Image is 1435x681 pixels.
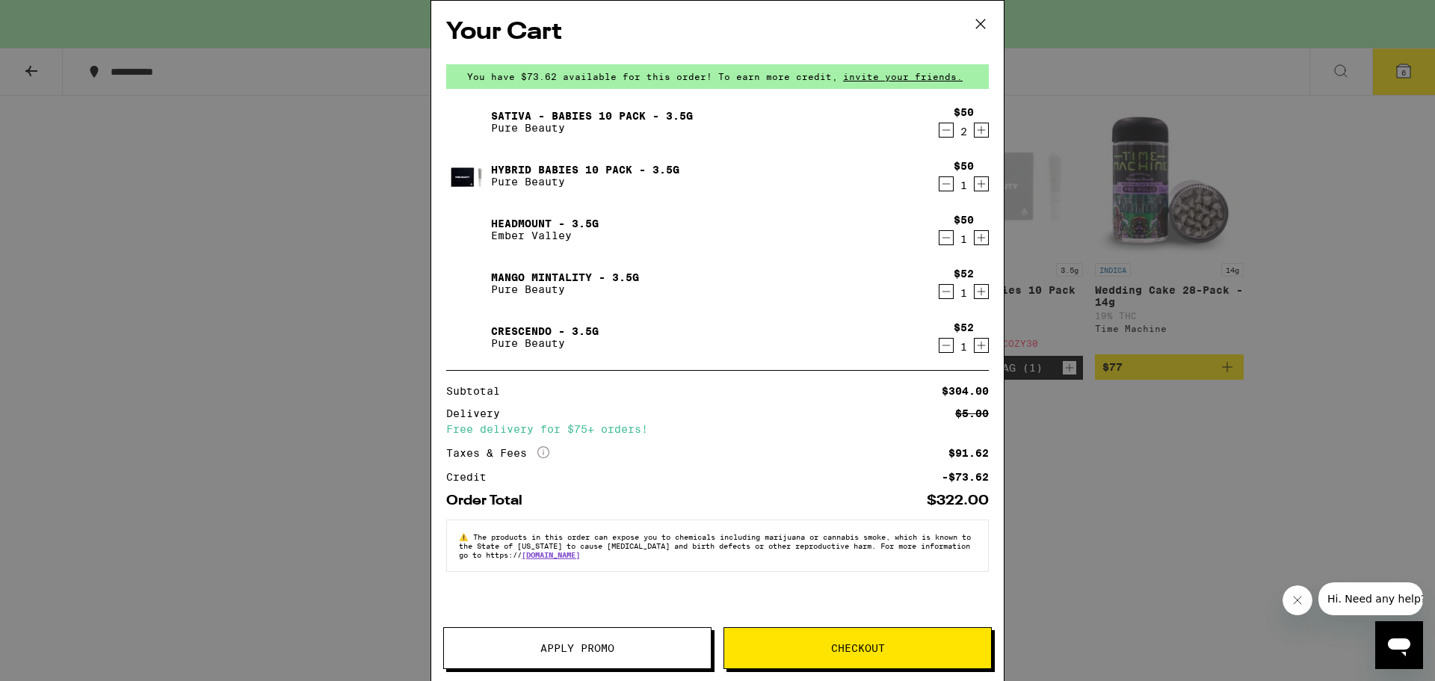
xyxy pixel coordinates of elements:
button: Decrement [939,230,954,245]
div: 1 [954,233,974,245]
div: Order Total [446,494,533,508]
button: Checkout [723,627,992,669]
button: Increment [974,123,989,138]
div: Delivery [446,408,510,419]
span: ⚠️ [459,532,473,541]
div: Free delivery for $75+ orders! [446,424,989,434]
button: Apply Promo [443,627,712,669]
span: Apply Promo [540,643,614,653]
div: Subtotal [446,386,510,396]
span: You have $73.62 available for this order! To earn more credit, [467,72,838,81]
p: Pure Beauty [491,122,693,134]
button: Decrement [939,123,954,138]
span: Hi. Need any help? [9,10,108,22]
button: Decrement [939,338,954,353]
div: $52 [954,268,974,280]
img: Mango Mintality - 3.5g [446,262,488,304]
img: Sativa - Babies 10 Pack - 3.5g [446,101,488,143]
div: Credit [446,472,497,482]
button: Increment [974,284,989,299]
a: Mango Mintality - 3.5g [491,271,639,283]
img: Headmount - 3.5g [446,209,488,250]
button: Increment [974,176,989,191]
a: [DOMAIN_NAME] [522,550,580,559]
div: 1 [954,287,974,299]
div: $5.00 [955,408,989,419]
div: You have $73.62 available for this order! To earn more credit,invite your friends. [446,64,989,89]
span: invite your friends. [838,72,968,81]
img: Crescendo - 3.5g [446,316,488,358]
iframe: Button to launch messaging window [1375,621,1423,669]
div: $50 [954,106,974,118]
p: Pure Beauty [491,337,599,349]
iframe: Close message [1283,585,1312,615]
div: $50 [954,214,974,226]
div: -$73.62 [942,472,989,482]
a: Hybrid Babies 10 Pack - 3.5g [491,164,679,176]
div: $52 [954,321,974,333]
div: 1 [954,341,974,353]
button: Decrement [939,176,954,191]
img: Hybrid Babies 10 Pack - 3.5g [446,155,488,197]
p: Pure Beauty [491,283,639,295]
a: Crescendo - 3.5g [491,325,599,337]
div: 1 [954,179,974,191]
span: The products in this order can expose you to chemicals including marijuana or cannabis smoke, whi... [459,532,971,559]
h2: Your Cart [446,16,989,49]
div: $50 [954,160,974,172]
span: Checkout [831,643,885,653]
div: 2 [954,126,974,138]
p: Ember Valley [491,229,599,241]
p: Pure Beauty [491,176,679,188]
button: Decrement [939,284,954,299]
div: Taxes & Fees [446,446,549,460]
div: $304.00 [942,386,989,396]
button: Increment [974,338,989,353]
button: Increment [974,230,989,245]
div: $91.62 [948,448,989,458]
a: Headmount - 3.5g [491,218,599,229]
a: Sativa - Babies 10 Pack - 3.5g [491,110,693,122]
iframe: Message from company [1318,582,1423,615]
div: $322.00 [927,494,989,508]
